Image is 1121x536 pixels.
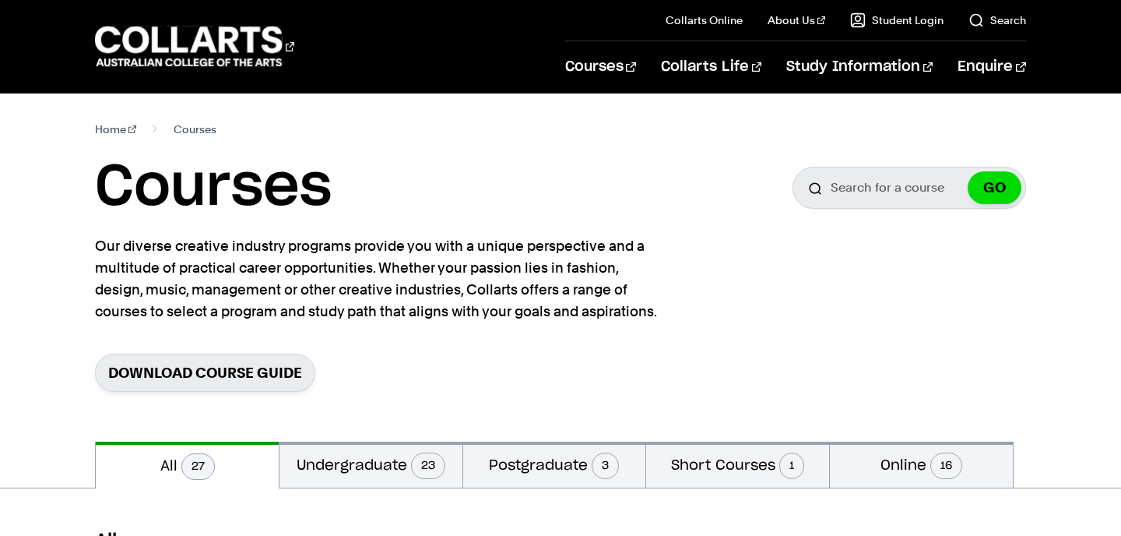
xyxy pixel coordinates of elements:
a: Student Login [850,12,944,28]
div: Go to homepage [95,24,294,69]
button: GO [968,171,1021,204]
a: Collarts Online [666,12,743,28]
input: Search for a course [792,167,1026,209]
span: Courses [174,118,216,140]
a: Home [95,118,136,140]
span: 23 [411,453,445,479]
button: Short Courses1 [646,442,829,488]
a: Download Course Guide [95,354,315,392]
h1: Courses [95,153,332,223]
a: Study Information [786,41,933,93]
a: Search [968,12,1026,28]
span: 1 [779,453,804,479]
span: 3 [592,453,619,479]
span: 16 [930,453,962,479]
button: All27 [96,442,279,488]
p: Our diverse creative industry programs provide you with a unique perspective and a multitude of p... [95,235,663,323]
a: Collarts Life [661,41,761,93]
a: Enquire [958,41,1025,93]
button: Undergraduate23 [279,442,462,488]
span: 27 [181,453,215,480]
a: About Us [768,12,825,28]
a: Courses [565,41,636,93]
button: Online16 [830,442,1013,488]
button: Postgraduate3 [463,442,646,488]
